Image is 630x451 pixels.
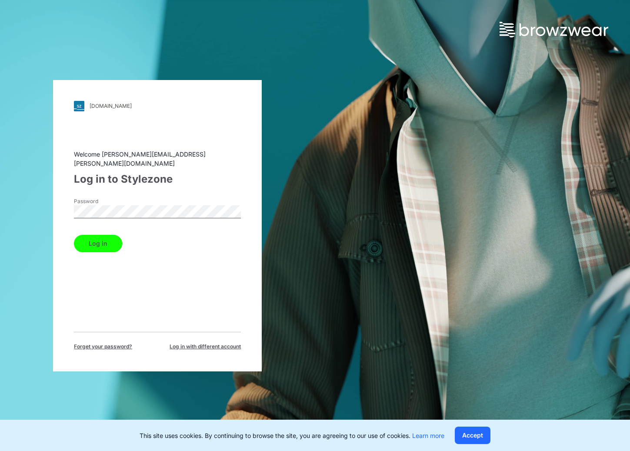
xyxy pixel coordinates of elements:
[455,427,490,444] button: Accept
[74,150,241,168] div: Welcome [PERSON_NAME][EMAIL_ADDRESS][PERSON_NAME][DOMAIN_NAME]
[74,101,84,111] img: svg+xml;base64,PHN2ZyB3aWR0aD0iMjgiIGhlaWdodD0iMjgiIHZpZXdCb3g9IjAgMCAyOCAyOCIgZmlsbD0ibm9uZSIgeG...
[74,343,132,351] span: Forget your password?
[412,432,444,439] a: Learn more
[74,101,241,111] a: [DOMAIN_NAME]
[74,235,122,252] button: Log in
[140,431,444,440] p: This site uses cookies. By continuing to browse the site, you are agreeing to our use of cookies.
[74,171,241,187] div: Log in to Stylezone
[500,22,608,37] img: browzwear-logo.73288ffb.svg
[170,343,241,351] span: Log in with different account
[90,103,132,109] div: [DOMAIN_NAME]
[74,197,135,205] label: Password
